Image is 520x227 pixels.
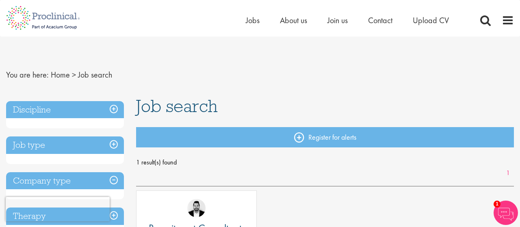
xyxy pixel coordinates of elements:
a: Join us [327,15,348,26]
h3: Company type [6,172,124,190]
span: Job search [78,69,112,80]
img: Ross Wilkings [187,199,206,217]
span: 1 result(s) found [136,156,514,169]
img: Chatbot [494,201,518,225]
h3: Discipline [6,101,124,119]
iframe: reCAPTCHA [6,197,110,221]
a: Register for alerts [136,127,514,147]
a: Upload CV [413,15,449,26]
a: breadcrumb link [51,69,70,80]
span: Job search [136,95,218,117]
h3: Job type [6,136,124,154]
a: 1 [502,169,514,178]
span: > [72,69,76,80]
a: Jobs [246,15,260,26]
a: Contact [368,15,392,26]
span: You are here: [6,69,49,80]
a: About us [280,15,307,26]
span: 1 [494,201,500,208]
